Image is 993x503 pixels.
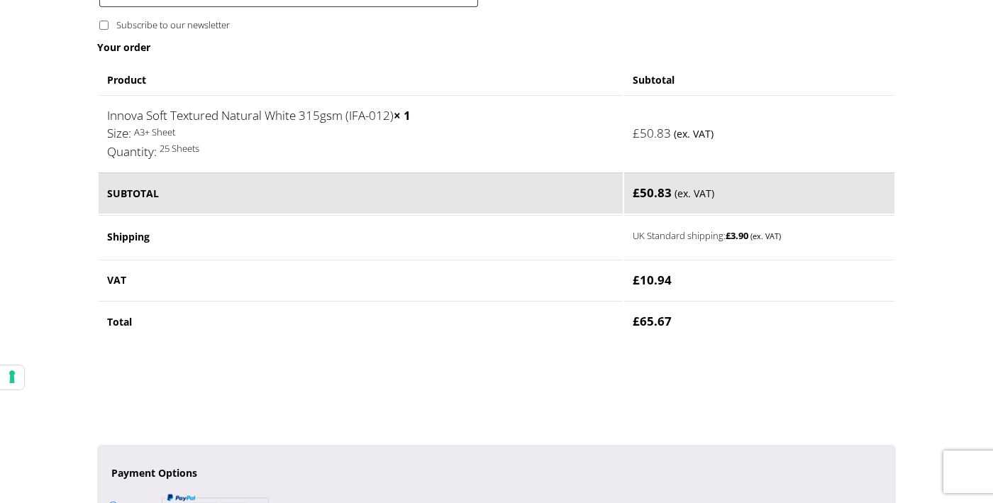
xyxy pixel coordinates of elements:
[99,301,623,341] th: Total
[633,313,640,329] span: £
[674,127,714,140] small: (ex. VAT)
[633,226,860,243] label: UK Standard shipping:
[726,229,748,242] bdi: 3.90
[99,21,109,30] input: Subscribe to our newsletter
[99,172,623,214] th: Subtotal
[675,187,714,200] small: (ex. VAT)
[107,140,614,157] p: 25 Sheets
[726,229,731,242] span: £
[97,360,313,415] iframe: reCAPTCHA
[97,40,896,54] h3: Your order
[633,272,640,288] span: £
[633,125,640,141] span: £
[633,272,672,288] bdi: 10.94
[107,124,131,143] dt: Size:
[107,124,614,140] p: A3+ Sheet
[99,260,623,300] th: VAT
[107,143,157,161] dt: Quantity:
[633,313,672,329] bdi: 65.67
[394,107,411,123] strong: × 1
[624,66,894,94] th: Subtotal
[633,125,671,141] bdi: 50.83
[750,231,781,241] small: (ex. VAT)
[633,184,672,201] bdi: 50.83
[116,18,230,31] span: Subscribe to our newsletter
[633,184,640,201] span: £
[99,95,623,172] td: Innova Soft Textured Natural White 315gsm (IFA-012)
[99,66,623,94] th: Product
[99,215,623,258] th: Shipping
